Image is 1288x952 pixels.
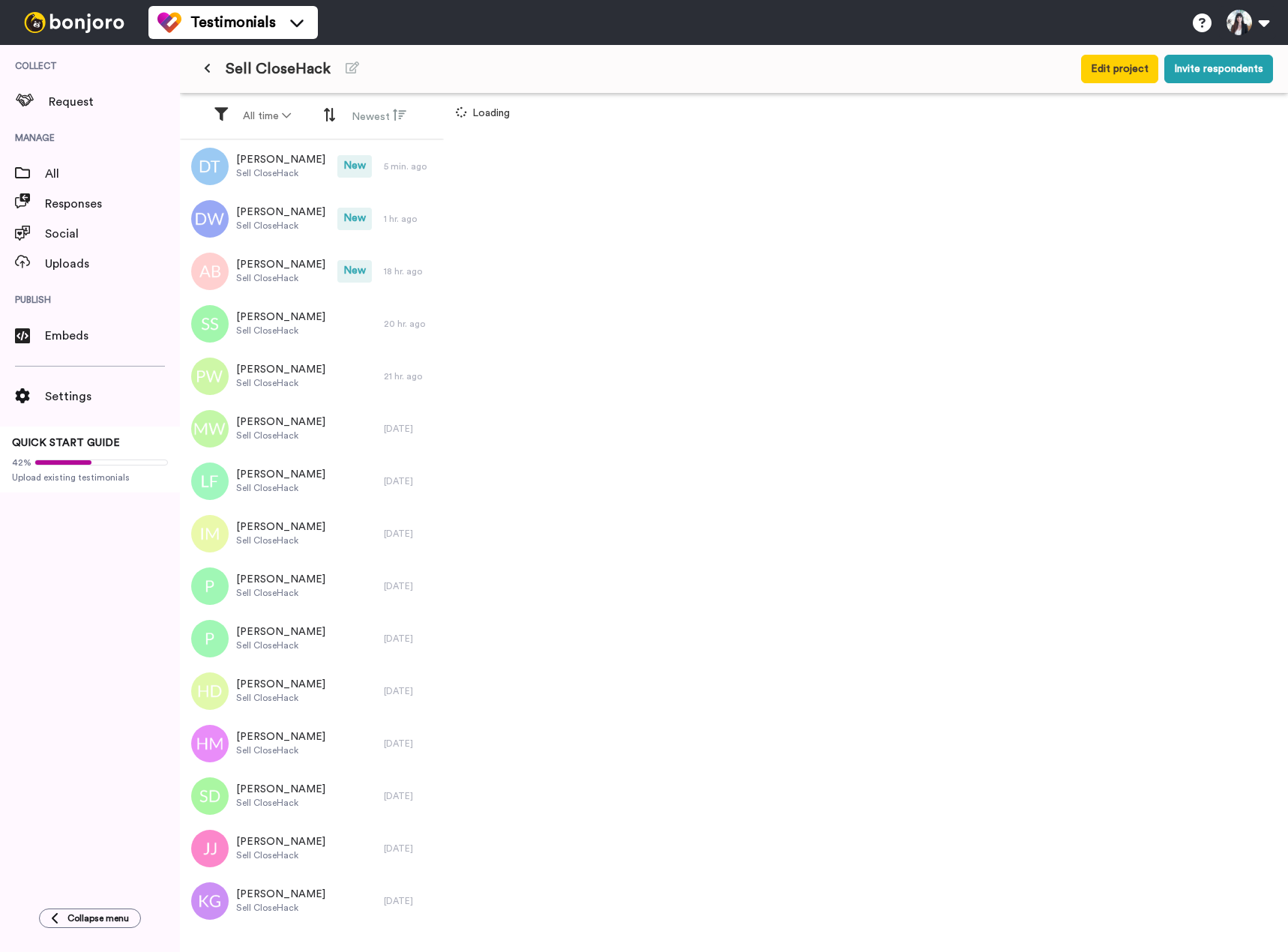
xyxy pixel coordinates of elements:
[191,253,229,290] img: ab.png
[191,777,229,815] img: sd.png
[236,377,325,389] span: Sell CloseHack
[236,887,325,902] span: [PERSON_NAME]
[180,455,444,507] a: [PERSON_NAME]Sell CloseHack[DATE]
[384,423,436,435] div: [DATE]
[39,909,141,928] button: Collapse menu
[236,430,325,442] span: Sell CloseHack
[49,93,180,111] span: Request
[236,272,325,284] span: Sell CloseHack
[191,410,229,448] img: mw.png
[236,797,325,809] span: Sell CloseHack
[384,843,436,855] div: [DATE]
[384,213,436,225] div: 1 hr. ago
[191,305,229,343] img: ss.png
[384,265,436,277] div: 18 hr. ago
[190,12,276,33] span: Testimonials
[180,665,444,717] a: [PERSON_NAME]Sell CloseHack[DATE]
[236,692,325,704] span: Sell CloseHack
[337,260,372,283] span: New
[337,208,372,230] span: New
[384,685,436,697] div: [DATE]
[180,298,444,350] a: [PERSON_NAME]Sell CloseHack20 hr. ago
[180,403,444,455] a: [PERSON_NAME]Sell CloseHack[DATE]
[12,438,120,448] span: QUICK START GUIDE
[384,370,436,382] div: 21 hr. ago
[236,572,325,587] span: [PERSON_NAME]
[45,255,180,273] span: Uploads
[236,257,325,272] span: [PERSON_NAME]
[384,580,436,592] div: [DATE]
[236,782,325,797] span: [PERSON_NAME]
[180,507,444,560] a: [PERSON_NAME]Sell CloseHack[DATE]
[157,10,181,34] img: tm-color.svg
[384,633,436,645] div: [DATE]
[180,717,444,770] a: [PERSON_NAME]Sell CloseHack[DATE]
[180,875,444,927] a: [PERSON_NAME]Sell CloseHack[DATE]
[236,362,325,377] span: [PERSON_NAME]
[236,834,325,849] span: [PERSON_NAME]
[45,195,180,213] span: Responses
[236,152,325,167] span: [PERSON_NAME]
[384,160,436,172] div: 5 min. ago
[191,148,229,185] img: dt.png
[226,58,331,79] span: Sell CloseHack
[191,463,229,500] img: lf.png
[236,902,325,914] span: Sell CloseHack
[180,193,444,245] a: [PERSON_NAME]Sell CloseHackNew1 hr. ago
[236,729,325,744] span: [PERSON_NAME]
[236,849,325,861] span: Sell CloseHack
[236,587,325,599] span: Sell CloseHack
[191,200,229,238] img: dw.png
[18,12,130,33] img: bj-logo-header-white.svg
[343,102,415,130] button: Newest
[236,167,325,179] span: Sell CloseHack
[180,140,444,193] a: [PERSON_NAME]Sell CloseHackNew5 min. ago
[236,482,325,494] span: Sell CloseHack
[45,225,180,243] span: Social
[236,205,325,220] span: [PERSON_NAME]
[236,310,325,325] span: [PERSON_NAME]
[384,528,436,540] div: [DATE]
[337,155,372,178] span: New
[191,358,229,395] img: pw.png
[236,519,325,534] span: [PERSON_NAME]
[236,677,325,692] span: [PERSON_NAME]
[236,220,325,232] span: Sell CloseHack
[236,624,325,639] span: [PERSON_NAME]
[236,415,325,430] span: [PERSON_NAME]
[236,534,325,546] span: Sell CloseHack
[384,318,436,330] div: 20 hr. ago
[191,830,229,867] img: jj.png
[191,725,229,762] img: hm.png
[191,882,229,920] img: kg.png
[384,895,436,907] div: [DATE]
[67,912,129,924] span: Collapse menu
[234,103,300,130] button: All time
[12,457,31,469] span: 42%
[180,770,444,822] a: [PERSON_NAME]Sell CloseHack[DATE]
[180,245,444,298] a: [PERSON_NAME]Sell CloseHackNew18 hr. ago
[45,327,180,345] span: Embeds
[191,620,229,657] img: p.png
[191,567,229,605] img: p.png
[180,612,444,665] a: [PERSON_NAME]Sell CloseHack[DATE]
[236,639,325,651] span: Sell CloseHack
[236,467,325,482] span: [PERSON_NAME]
[384,475,436,487] div: [DATE]
[236,325,325,337] span: Sell CloseHack
[45,388,180,406] span: Settings
[180,350,444,403] a: [PERSON_NAME]Sell CloseHack21 hr. ago
[1081,55,1158,83] button: Edit project
[12,472,168,483] span: Upload existing testimonials
[191,515,229,552] img: im.png
[180,822,444,875] a: [PERSON_NAME]Sell CloseHack[DATE]
[384,790,436,802] div: [DATE]
[384,738,436,750] div: [DATE]
[236,744,325,756] span: Sell CloseHack
[191,672,229,710] img: hd.png
[45,165,180,183] span: All
[180,560,444,612] a: [PERSON_NAME]Sell CloseHack[DATE]
[1164,55,1273,83] button: Invite respondents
